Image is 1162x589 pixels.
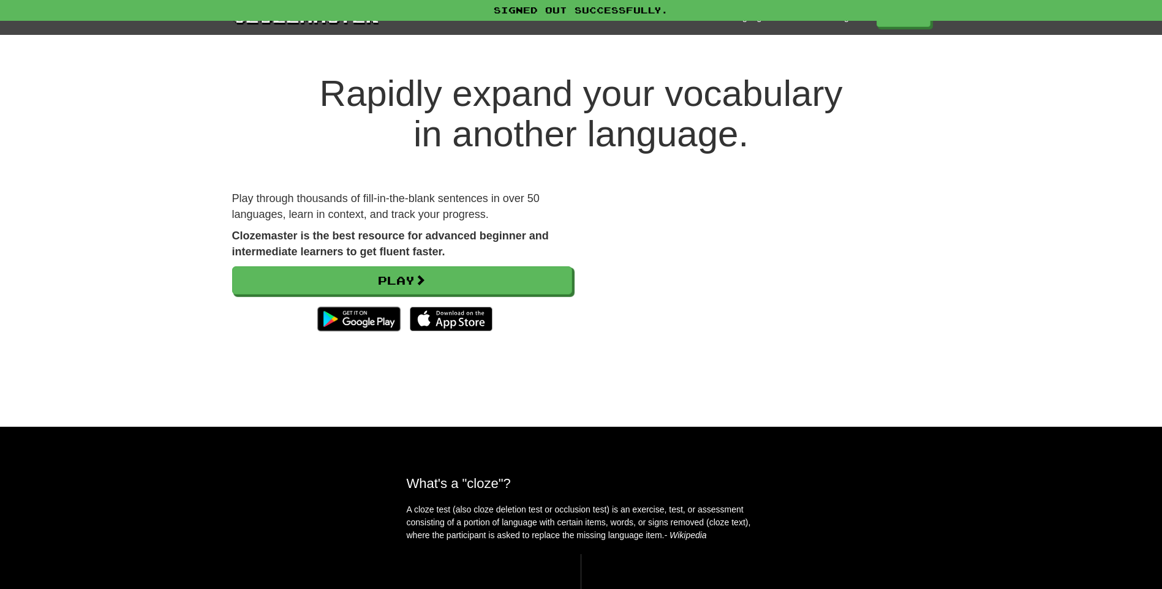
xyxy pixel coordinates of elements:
p: A cloze test (also cloze deletion test or occlusion test) is an exercise, test, or assessment con... [407,503,756,542]
img: Get it on Google Play [311,301,406,337]
p: Play through thousands of fill-in-the-blank sentences in over 50 languages, learn in context, and... [232,191,572,222]
h2: What's a "cloze"? [407,476,756,491]
a: Play [232,266,572,294]
img: Download_on_the_App_Store_Badge_US-UK_135x40-25178aeef6eb6b83b96f5f2d004eda3bffbb37122de64afbaef7... [410,307,492,331]
em: - Wikipedia [665,530,707,540]
strong: Clozemaster is the best resource for advanced beginner and intermediate learners to get fluent fa... [232,230,549,258]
